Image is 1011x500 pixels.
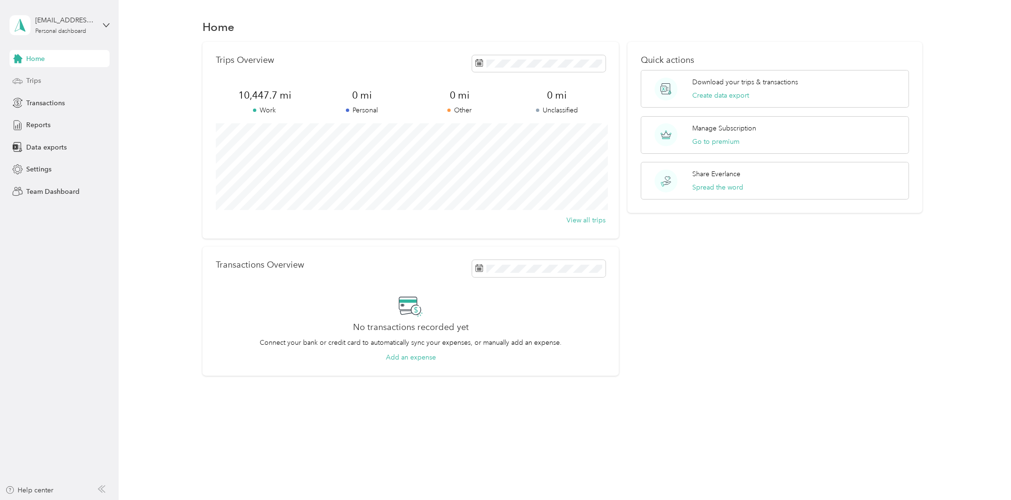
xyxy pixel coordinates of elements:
span: 0 mi [508,89,606,102]
p: Download your trips & transactions [692,77,798,87]
span: Team Dashboard [26,187,80,197]
span: 0 mi [313,89,411,102]
span: Settings [26,164,51,174]
p: Connect your bank or credit card to automatically sync your expenses, or manually add an expense. [260,338,562,348]
button: View all trips [566,215,606,225]
p: Trips Overview [216,55,274,65]
div: Personal dashboard [35,29,86,34]
button: Add an expense [386,352,436,362]
div: [EMAIL_ADDRESS][DOMAIN_NAME] [35,15,95,25]
button: Spread the word [692,182,743,192]
span: Home [26,54,45,64]
span: Reports [26,120,51,130]
p: Share Everlance [692,169,740,179]
p: Unclassified [508,105,606,115]
button: Create data export [692,90,749,100]
p: Transactions Overview [216,260,304,270]
p: Quick actions [641,55,910,65]
span: Trips [26,76,41,86]
iframe: Everlance-gr Chat Button Frame [958,447,1011,500]
button: Go to premium [692,137,739,147]
span: 10,447.7 mi [216,89,313,102]
p: Manage Subscription [692,123,756,133]
p: Personal [313,105,411,115]
p: Work [216,105,313,115]
span: 0 mi [411,89,508,102]
h2: No transactions recorded yet [353,322,469,332]
span: Transactions [26,98,65,108]
h1: Home [202,22,234,32]
span: Data exports [26,142,67,152]
p: Other [411,105,508,115]
button: Help center [5,485,54,495]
